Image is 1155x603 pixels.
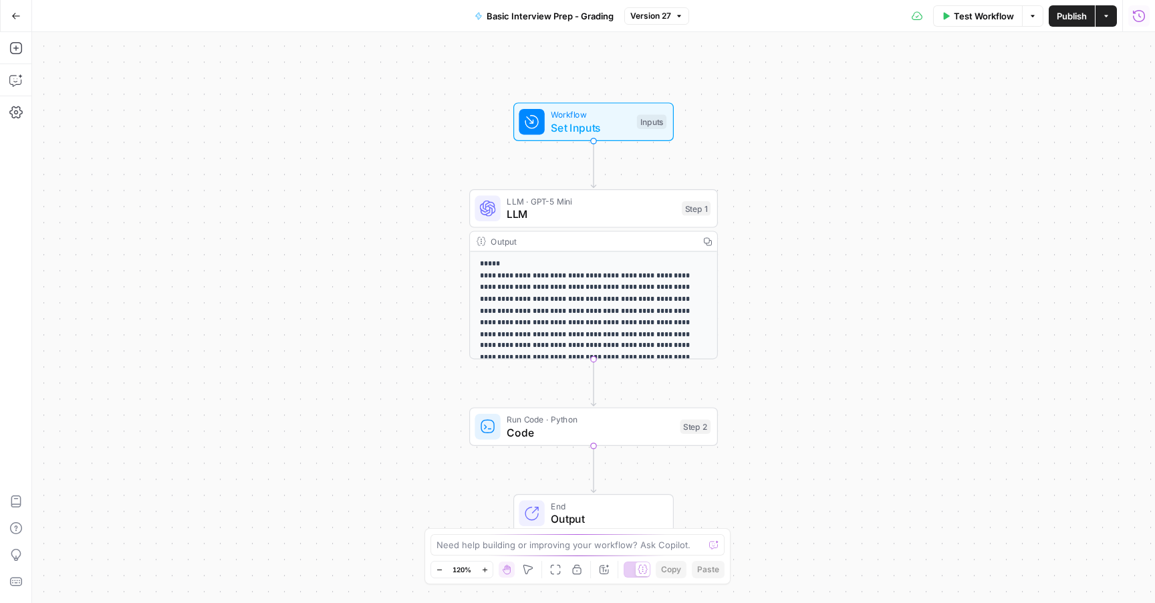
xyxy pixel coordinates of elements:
[954,9,1014,23] span: Test Workflow
[507,413,674,426] span: Run Code · Python
[624,7,689,25] button: Version 27
[453,564,471,575] span: 120%
[1049,5,1095,27] button: Publish
[656,561,686,578] button: Copy
[682,201,711,216] div: Step 1
[692,561,725,578] button: Paste
[507,425,674,441] span: Code
[487,9,614,23] span: Basic Interview Prep - Grading
[630,10,671,22] span: Version 27
[551,511,660,527] span: Output
[591,141,596,188] g: Edge from start to step_1
[551,108,630,121] span: Workflow
[491,235,692,247] div: Output
[469,494,718,533] div: EndOutput
[469,102,718,141] div: WorkflowSet InputsInputs
[591,446,596,493] g: Edge from step_2 to end
[637,114,666,129] div: Inputs
[467,5,622,27] button: Basic Interview Prep - Grading
[680,419,711,434] div: Step 2
[507,195,675,207] span: LLM · GPT-5 Mini
[469,407,718,446] div: Run Code · PythonCodeStep 2
[933,5,1022,27] button: Test Workflow
[551,499,660,512] span: End
[551,120,630,136] span: Set Inputs
[697,564,719,576] span: Paste
[1057,9,1087,23] span: Publish
[661,564,681,576] span: Copy
[507,206,675,222] span: LLM
[591,359,596,406] g: Edge from step_1 to step_2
